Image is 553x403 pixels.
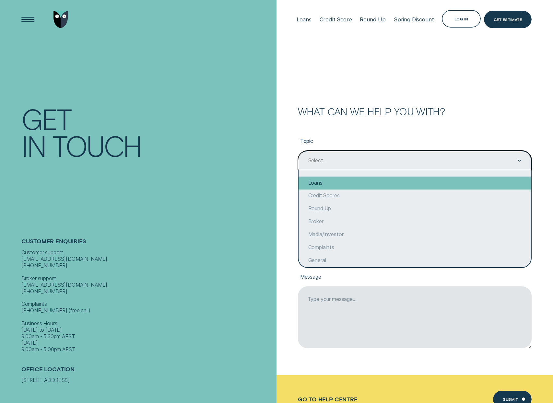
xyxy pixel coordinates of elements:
div: Select... [308,157,327,164]
a: Get Estimate [484,11,532,28]
button: Log in [442,10,481,28]
button: Open Menu [19,11,37,28]
h1: Get In Touch [21,105,273,159]
div: General [299,254,531,267]
div: Credit Score [320,16,352,23]
div: Complaints [299,241,531,254]
div: Spring Discount [394,16,434,23]
div: Loans [299,177,531,190]
a: Go to Help Centre [298,396,358,403]
div: Media/Investor [299,228,531,241]
h2: Office Location [21,366,273,377]
label: Message [298,269,532,286]
div: Round Up [360,16,386,23]
h2: What can we help you with? [298,107,532,116]
div: Loans [297,16,312,23]
div: Touch [53,132,142,159]
div: Round Up [299,202,531,215]
div: BreachAlert [299,267,531,280]
div: Broker [299,215,531,228]
div: In [21,132,46,159]
div: Customer support [EMAIL_ADDRESS][DOMAIN_NAME] [PHONE_NUMBER] Broker support [EMAIL_ADDRESS][DOMAI... [21,249,273,353]
h2: Customer Enquiries [21,238,273,249]
div: Get [21,105,71,132]
div: [STREET_ADDRESS] [21,377,273,384]
label: Topic [298,133,532,151]
img: Wisr [53,11,68,28]
div: Credit Scores [299,190,531,202]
